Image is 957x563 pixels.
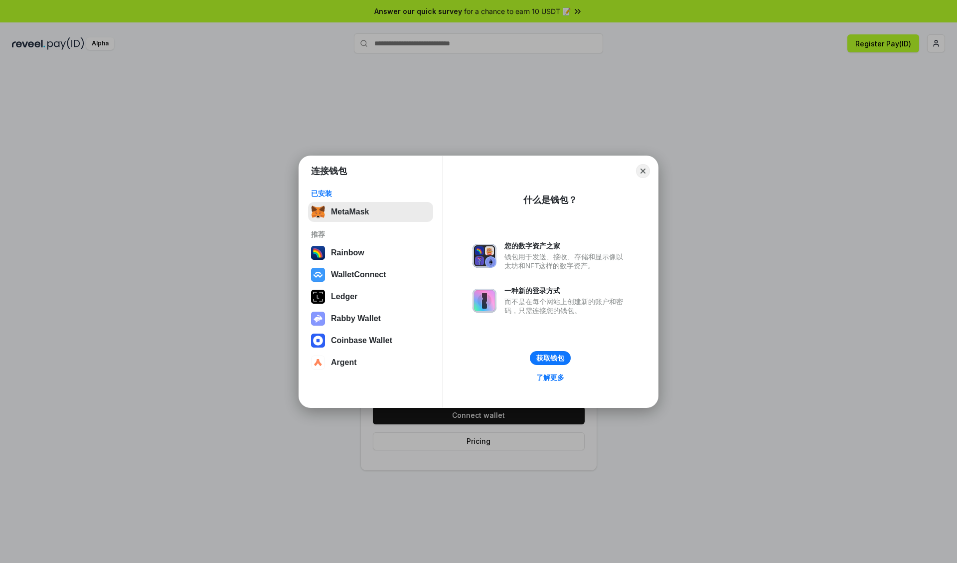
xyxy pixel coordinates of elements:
[331,292,357,301] div: Ledger
[331,248,364,257] div: Rainbow
[331,270,386,279] div: WalletConnect
[308,265,433,285] button: WalletConnect
[331,207,369,216] div: MetaMask
[311,356,325,370] img: svg+xml,%3Csvg%20width%3D%2228%22%20height%3D%2228%22%20viewBox%3D%220%200%2028%2028%22%20fill%3D...
[504,297,628,315] div: 而不是在每个网站上创建新的账户和密码，只需连接您的钱包。
[504,252,628,270] div: 钱包用于发送、接收、存储和显示像以太坊和NFT这样的数字资产。
[308,331,433,351] button: Coinbase Wallet
[308,202,433,222] button: MetaMask
[536,354,564,363] div: 获取钱包
[308,353,433,373] button: Argent
[311,334,325,348] img: svg+xml,%3Csvg%20width%3D%2228%22%20height%3D%2228%22%20viewBox%3D%220%200%2028%2028%22%20fill%3D...
[308,243,433,263] button: Rainbow
[311,205,325,219] img: svg+xml,%3Csvg%20fill%3D%22none%22%20height%3D%2233%22%20viewBox%3D%220%200%2035%2033%22%20width%...
[311,312,325,326] img: svg+xml,%3Csvg%20xmlns%3D%22http%3A%2F%2Fwww.w3.org%2F2000%2Fsvg%22%20fill%3D%22none%22%20viewBox...
[331,358,357,367] div: Argent
[331,314,381,323] div: Rabby Wallet
[523,194,577,206] div: 什么是钱包？
[473,244,496,268] img: svg+xml,%3Csvg%20xmlns%3D%22http%3A%2F%2Fwww.w3.org%2F2000%2Fsvg%22%20fill%3D%22none%22%20viewBox...
[311,268,325,282] img: svg+xml,%3Csvg%20width%3D%2228%22%20height%3D%2228%22%20viewBox%3D%220%200%2028%2028%22%20fill%3D...
[308,309,433,329] button: Rabby Wallet
[311,246,325,260] img: svg+xml,%3Csvg%20width%3D%22120%22%20height%3D%22120%22%20viewBox%3D%220%200%20120%20120%22%20fil...
[331,336,392,345] div: Coinbase Wallet
[536,373,564,382] div: 了解更多
[311,290,325,304] img: svg+xml,%3Csvg%20xmlns%3D%22http%3A%2F%2Fwww.w3.org%2F2000%2Fsvg%22%20width%3D%2228%22%20height%3...
[504,241,628,250] div: 您的数字资产之家
[530,351,571,365] button: 获取钱包
[636,164,650,178] button: Close
[530,371,570,384] a: 了解更多
[308,287,433,307] button: Ledger
[311,189,430,198] div: 已安装
[473,289,496,313] img: svg+xml,%3Csvg%20xmlns%3D%22http%3A%2F%2Fwww.w3.org%2F2000%2Fsvg%22%20fill%3D%22none%22%20viewBox...
[311,230,430,239] div: 推荐
[504,286,628,295] div: 一种新的登录方式
[311,165,347,177] h1: 连接钱包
